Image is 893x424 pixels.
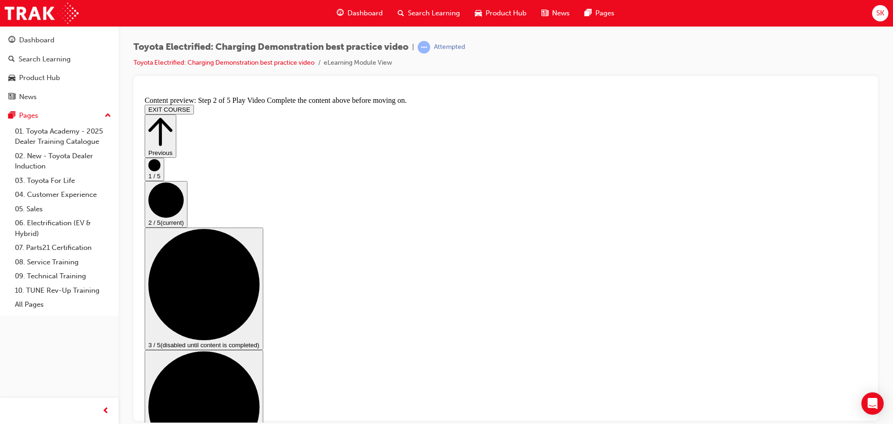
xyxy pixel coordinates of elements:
a: Toyota Electrified: Charging Demonstration best practice video [133,59,314,67]
span: guage-icon [8,36,15,45]
a: car-iconProduct Hub [467,4,534,23]
a: Dashboard [4,32,115,49]
a: 04. Customer Experience [11,188,115,202]
button: 1 / 5 [4,65,23,88]
a: 09. Technical Training [11,269,115,283]
a: 01. Toyota Academy - 2025 Dealer Training Catalogue [11,124,115,149]
span: search-icon [398,7,404,19]
span: | [412,42,414,53]
a: 05. Sales [11,202,115,216]
img: Trak [5,3,79,24]
span: News [552,8,570,19]
button: Previous [4,22,35,65]
span: SK [876,8,884,19]
div: Open Intercom Messenger [861,392,884,415]
span: Previous [7,57,32,64]
div: Search Learning [19,54,71,65]
a: News [4,88,115,106]
span: search-icon [8,55,15,64]
span: pages-icon [585,7,592,19]
a: guage-iconDashboard [329,4,390,23]
span: car-icon [475,7,482,19]
a: 02. New - Toyota Dealer Induction [11,149,115,174]
a: 06. Electrification (EV & Hybrid) [11,216,115,241]
span: Search Learning [408,8,460,19]
span: up-icon [105,110,111,122]
a: search-iconSearch Learning [390,4,467,23]
a: 03. Toyota For Life [11,174,115,188]
span: 2 / 5 [7,127,20,134]
span: pages-icon [8,112,15,120]
span: car-icon [8,74,15,82]
div: News [19,92,37,102]
span: guage-icon [337,7,344,19]
button: DashboardSearch LearningProduct HubNews [4,30,115,107]
li: eLearning Module View [324,58,392,68]
button: 2 / 5(current) [4,88,47,135]
span: Dashboard [347,8,383,19]
button: Pages [4,107,115,124]
a: 08. Service Training [11,255,115,269]
span: news-icon [8,93,15,101]
span: learningRecordVerb_ATTEMPT-icon [418,41,430,54]
span: 1 / 5 [7,80,20,87]
div: Product Hub [19,73,60,83]
a: Product Hub [4,69,115,87]
div: Dashboard [19,35,54,46]
a: 10. TUNE Rev-Up Training [11,283,115,298]
a: Search Learning [4,51,115,68]
button: SK [872,5,888,21]
span: prev-icon [102,405,109,417]
div: Attempted [434,43,465,52]
span: Product Hub [486,8,526,19]
a: pages-iconPages [577,4,622,23]
a: news-iconNews [534,4,577,23]
a: 07. Parts21 Certification [11,241,115,255]
div: Content preview: Step 2 of 5 Play Video Complete the content above before moving on. [4,4,726,12]
span: Pages [595,8,614,19]
span: Toyota Electrified: Charging Demonstration best practice video [133,42,408,53]
span: 3 / 5 [7,249,20,256]
button: 3 / 5(disabled until content is completed) [4,135,122,257]
a: All Pages [11,297,115,312]
div: Pages [19,110,38,121]
button: EXIT COURSE [4,12,53,22]
span: news-icon [541,7,548,19]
